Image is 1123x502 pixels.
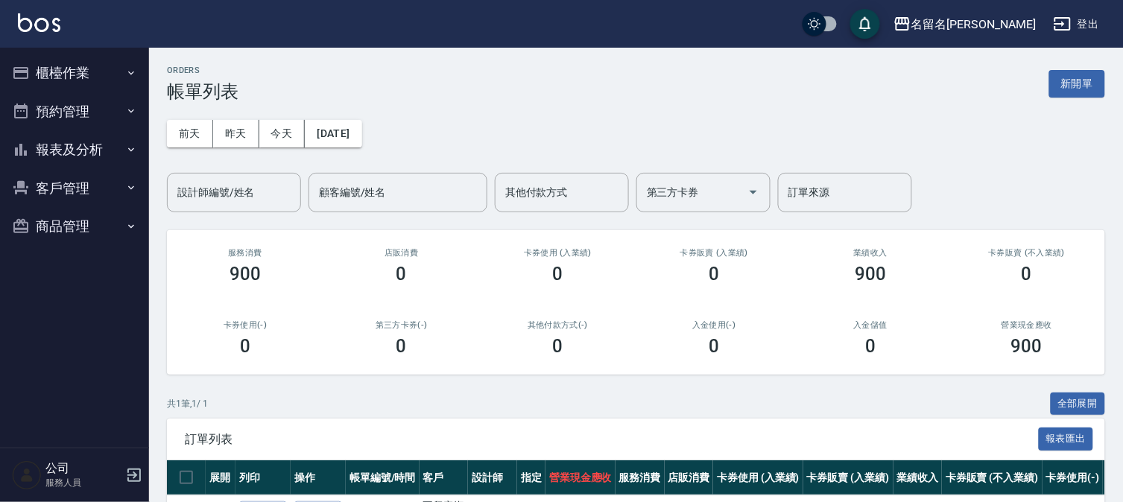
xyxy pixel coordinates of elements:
[240,336,250,357] h3: 0
[616,460,665,495] th: 服務消費
[230,264,261,285] h3: 900
[6,92,143,131] button: 預約管理
[888,9,1042,39] button: 名留名[PERSON_NAME]
[967,248,1087,258] h2: 卡券販賣 (不入業績)
[185,432,1039,447] span: 訂單列表
[206,460,235,495] th: 展開
[396,336,407,357] h3: 0
[167,397,208,410] p: 共 1 筆, 1 / 1
[810,320,931,330] h2: 入金儲值
[305,120,361,147] button: [DATE]
[709,336,719,357] h3: 0
[468,460,517,495] th: 設計師
[341,320,462,330] h2: 第三方卡券(-)
[855,264,886,285] h3: 900
[1022,264,1032,285] h3: 0
[167,120,213,147] button: 前天
[709,264,719,285] h3: 0
[553,264,563,285] h3: 0
[6,207,143,246] button: 商品管理
[18,13,60,32] img: Logo
[1049,76,1105,90] a: 新開單
[213,120,259,147] button: 昨天
[810,248,931,258] h2: 業績收入
[967,320,1087,330] h2: 營業現金應收
[803,460,893,495] th: 卡券販賣 (入業績)
[167,66,238,75] h2: ORDERS
[942,460,1042,495] th: 卡券販賣 (不入業績)
[893,460,943,495] th: 業績收入
[45,461,121,476] h5: 公司
[654,320,774,330] h2: 入金使用(-)
[185,248,306,258] h3: 服務消費
[291,460,346,495] th: 操作
[12,460,42,490] img: Person
[6,130,143,169] button: 報表及分析
[1011,336,1043,357] h3: 900
[167,81,238,102] h3: 帳單列表
[185,320,306,330] h2: 卡券使用(-)
[1039,428,1094,451] button: 報表匯出
[1039,431,1094,445] a: 報表匯出
[235,460,291,495] th: 列印
[865,336,876,357] h3: 0
[396,264,407,285] h3: 0
[654,248,774,258] h2: 卡券販賣 (入業績)
[498,320,619,330] h2: 其他付款方式(-)
[1043,460,1104,495] th: 卡券使用(-)
[1048,10,1105,38] button: 登出
[498,248,619,258] h2: 卡券使用 (入業績)
[1049,70,1105,98] button: 新開單
[741,180,765,204] button: Open
[259,120,306,147] button: 今天
[850,9,880,39] button: save
[45,476,121,489] p: 服務人員
[713,460,803,495] th: 卡券使用 (入業績)
[545,460,616,495] th: 營業現金應收
[1051,393,1106,416] button: 全部展開
[517,460,545,495] th: 指定
[420,460,469,495] th: 客戶
[553,336,563,357] h3: 0
[341,248,462,258] h2: 店販消費
[911,15,1036,34] div: 名留名[PERSON_NAME]
[665,460,714,495] th: 店販消費
[6,169,143,208] button: 客戶管理
[346,460,420,495] th: 帳單編號/時間
[6,54,143,92] button: 櫃檯作業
